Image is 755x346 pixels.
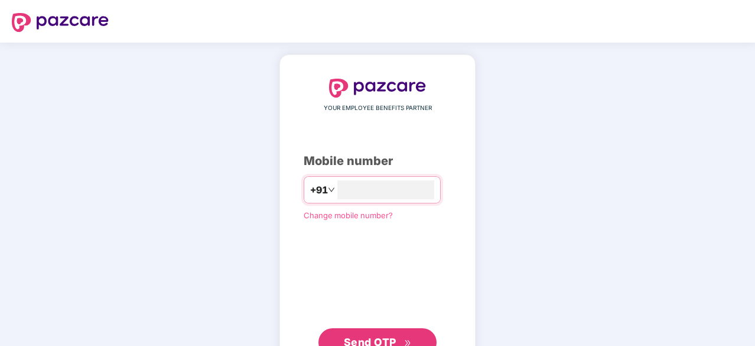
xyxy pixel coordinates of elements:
img: logo [329,79,426,98]
span: YOUR EMPLOYEE BENEFITS PARTNER [324,104,432,113]
img: logo [12,13,109,32]
span: down [328,186,335,193]
span: +91 [310,183,328,198]
div: Mobile number [304,152,451,170]
a: Change mobile number? [304,211,393,220]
